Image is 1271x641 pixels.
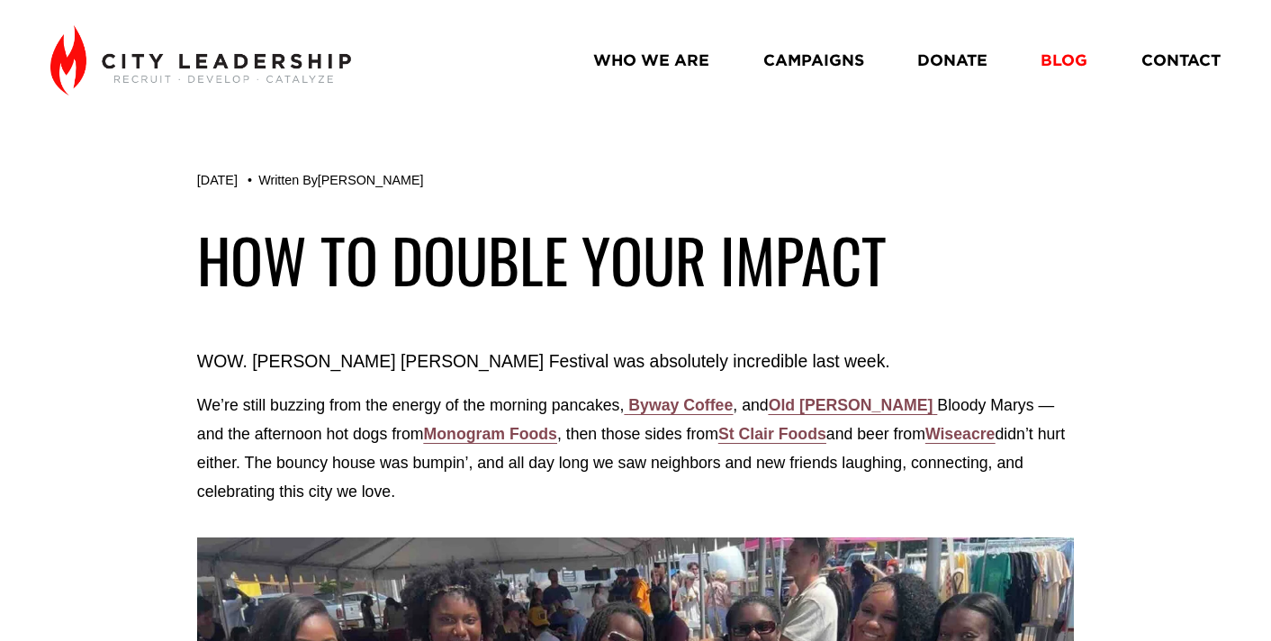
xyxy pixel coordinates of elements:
a: St Clair Foods [718,425,826,443]
div: Written By [258,173,423,188]
a: DONATE [917,45,987,77]
a: CAMPAIGNS [763,45,864,77]
a: CONTACT [1141,45,1221,77]
strong: Byway Coffee [628,396,733,414]
a: BLOG [1041,45,1087,77]
p: We’re still buzzing from the energy of the morning pancakes, , and Bloody Marys — and the afterno... [197,392,1074,506]
a: Monogram Foods [424,425,557,443]
h1: How to double your impact [197,217,1074,302]
strong: Old [PERSON_NAME] [769,396,933,414]
p: WOW. [PERSON_NAME] [PERSON_NAME] Festival was absolutely incredible last week. [197,346,1074,377]
a: [PERSON_NAME] [318,173,424,187]
span: [DATE] [197,173,238,187]
a: WHO WE ARE [593,45,709,77]
a: Byway Coffee [624,396,733,414]
a: Old [PERSON_NAME] [769,396,938,414]
img: City Leadership - Recruit. Develop. Catalyze. [50,25,350,95]
a: Wiseacre [925,425,996,443]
